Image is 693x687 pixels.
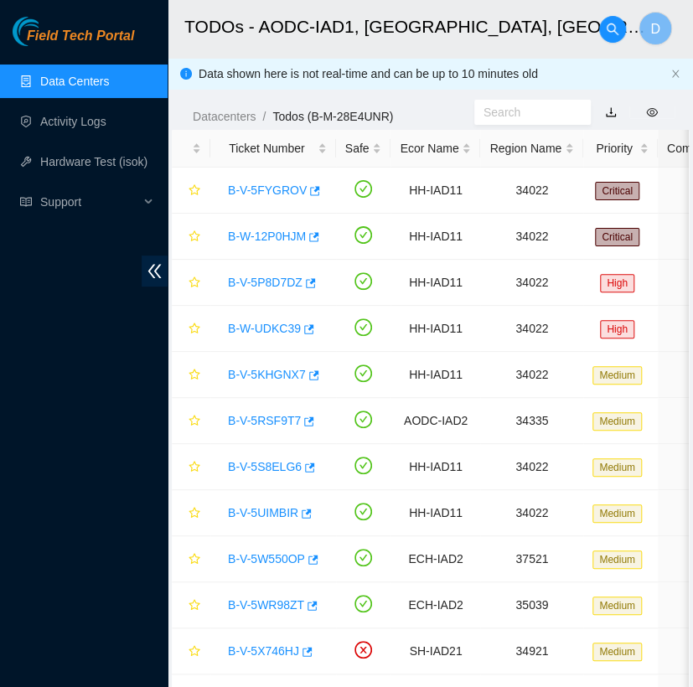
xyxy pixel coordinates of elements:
span: check-circle [354,272,372,290]
td: 35039 [480,582,583,628]
span: close-circle [354,641,372,659]
span: star [189,461,200,474]
a: B-V-5RSF9T7 [228,414,301,427]
span: Medium [592,643,642,661]
span: check-circle [354,226,372,244]
span: Medium [592,366,642,385]
span: star [189,276,200,290]
td: 34022 [480,352,583,398]
span: check-circle [354,549,372,566]
button: star [181,638,201,664]
td: 34022 [480,444,583,490]
a: B-V-5X746HJ [228,644,299,658]
button: star [181,545,201,572]
button: download [592,99,629,126]
span: Medium [592,550,642,569]
span: Medium [592,412,642,431]
span: eye [646,106,658,118]
span: star [189,507,200,520]
span: double-left [142,256,168,287]
input: Search [484,103,568,121]
a: B-W-12P0HJM [228,230,306,243]
a: B-W-UDKC39 [228,322,301,335]
span: Critical [595,228,639,246]
td: ECH-IAD2 [390,536,480,582]
td: HH-IAD11 [390,306,480,352]
span: High [600,320,634,338]
span: search [600,23,625,36]
span: star [189,369,200,382]
span: / [262,110,266,123]
td: HH-IAD11 [390,490,480,536]
span: star [189,553,200,566]
span: check-circle [354,364,372,382]
span: star [189,184,200,198]
a: Data Centers [40,75,109,88]
span: star [189,599,200,612]
button: star [181,315,201,342]
span: read [20,196,32,208]
td: HH-IAD11 [390,260,480,306]
span: check-circle [354,180,372,198]
td: 34022 [480,490,583,536]
td: HH-IAD11 [390,214,480,260]
td: ECH-IAD2 [390,582,480,628]
span: star [189,415,200,428]
span: High [600,274,634,292]
span: D [650,18,660,39]
span: check-circle [354,457,372,474]
td: 34022 [480,168,583,214]
td: HH-IAD11 [390,444,480,490]
span: star [189,645,200,659]
button: star [181,361,201,388]
td: HH-IAD11 [390,168,480,214]
a: B-V-5S8ELG6 [228,460,302,473]
span: check-circle [354,595,372,612]
td: 34921 [480,628,583,674]
button: star [181,223,201,250]
button: star [181,407,201,434]
button: search [599,16,626,43]
span: Support [40,185,139,219]
button: D [639,12,672,45]
button: star [181,453,201,480]
td: 34022 [480,306,583,352]
td: SH-IAD21 [390,628,480,674]
a: B-V-5W550OP [228,552,305,566]
span: Field Tech Portal [27,28,134,44]
span: check-circle [354,411,372,428]
span: Medium [592,504,642,523]
button: star [181,591,201,618]
td: 34022 [480,214,583,260]
a: B-V-5WR98ZT [228,598,304,612]
span: Medium [592,597,642,615]
td: AODC-IAD2 [390,398,480,444]
span: star [189,230,200,244]
span: star [189,323,200,336]
button: star [181,177,201,204]
a: B-V-5UIMBIR [228,506,298,519]
button: star [181,499,201,526]
a: B-V-5KHGNX7 [228,368,306,381]
a: Activity Logs [40,115,106,128]
td: 34022 [480,260,583,306]
button: close [670,69,680,80]
button: star [181,269,201,296]
td: 34335 [480,398,583,444]
a: Datacenters [193,110,256,123]
span: check-circle [354,318,372,336]
span: Critical [595,182,639,200]
a: Hardware Test (isok) [40,155,147,168]
span: check-circle [354,503,372,520]
td: HH-IAD11 [390,352,480,398]
span: Medium [592,458,642,477]
a: Todos (B-M-28E4UNR) [272,110,393,123]
a: download [605,106,617,119]
a: B-V-5P8D7DZ [228,276,303,289]
img: Akamai Technologies [13,17,85,46]
a: B-V-5FYGROV [228,183,307,197]
span: close [670,69,680,79]
td: 37521 [480,536,583,582]
a: Akamai TechnologiesField Tech Portal [13,30,134,52]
